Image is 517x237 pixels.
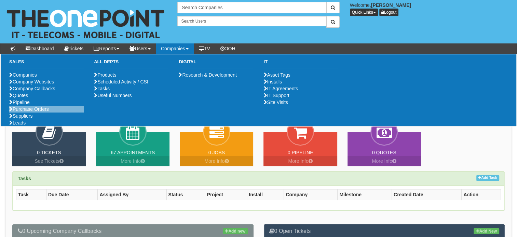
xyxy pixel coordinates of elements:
h3: All Depts [94,60,168,68]
a: Companies [9,72,37,78]
input: Search Users [177,16,326,26]
a: Add new [223,228,248,234]
a: Scheduled Activity / CSI [94,79,148,84]
a: Pipeline [9,100,30,105]
a: Reports [89,43,124,54]
th: Due Date [46,189,98,200]
a: More Info [348,156,421,166]
a: Research & Development [179,72,237,78]
a: TV [194,43,215,54]
th: Created Date [392,189,461,200]
a: Tickets [59,43,89,54]
a: Suppliers [9,113,32,119]
th: Assigned By [98,189,166,200]
th: Project [205,189,247,200]
a: IT Support [263,93,289,98]
a: Add New [474,228,499,234]
a: Asset Tags [263,72,290,78]
a: Site Visits [263,100,288,105]
h3: IT [263,60,338,68]
a: Products [94,72,116,78]
strong: Tasks [18,176,31,181]
button: Quick Links [350,9,378,16]
a: Users [124,43,156,54]
a: More Info [96,156,169,166]
th: Milestone [338,189,392,200]
a: Installs [263,79,282,84]
th: Install [247,189,284,200]
input: Search Companies [177,2,326,13]
h3: Sales [9,60,84,68]
a: See Tickets [12,156,86,166]
a: Logout [379,9,399,16]
th: Company [284,189,338,200]
a: 0 Tickets [37,150,61,155]
h3: 0 Upcoming Company Callbacks [18,228,248,234]
h3: Digital [179,60,253,68]
th: Status [166,189,205,200]
th: Action [462,189,501,200]
a: OOH [215,43,241,54]
a: More Info [263,156,337,166]
th: Task [16,189,46,200]
a: 0 Jobs [208,150,225,155]
a: Add Task [476,175,499,181]
div: Welcome, [345,2,517,16]
a: Leads [9,120,26,126]
a: Dashboard [21,43,59,54]
h3: 0 Open Tickets [269,228,500,234]
a: Company Websites [9,79,54,84]
a: IT Agreements [263,86,298,91]
a: Useful Numbers [94,93,132,98]
a: Company Callbacks [9,86,55,91]
a: Purchase Orders [9,106,49,112]
a: Tasks [94,86,110,91]
a: Companies [156,43,194,54]
b: [PERSON_NAME] [371,2,411,8]
a: More Info [180,156,253,166]
a: 67 Appointments [111,150,155,155]
a: 0 Quotes [372,150,396,155]
a: 0 Pipeline [288,150,313,155]
a: Quotes [9,93,28,98]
